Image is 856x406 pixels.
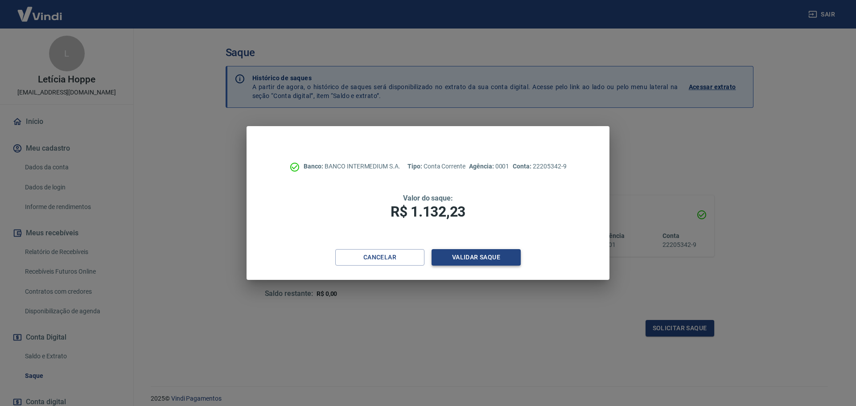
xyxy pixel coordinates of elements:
[304,162,400,171] p: BANCO INTERMEDIUM S.A.
[403,194,453,202] span: Valor do saque:
[513,162,566,171] p: 22205342-9
[407,162,465,171] p: Conta Corrente
[335,249,424,266] button: Cancelar
[432,249,521,266] button: Validar saque
[391,203,465,220] span: R$ 1.132,23
[469,163,495,170] span: Agência:
[304,163,325,170] span: Banco:
[513,163,533,170] span: Conta:
[469,162,509,171] p: 0001
[407,163,424,170] span: Tipo:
